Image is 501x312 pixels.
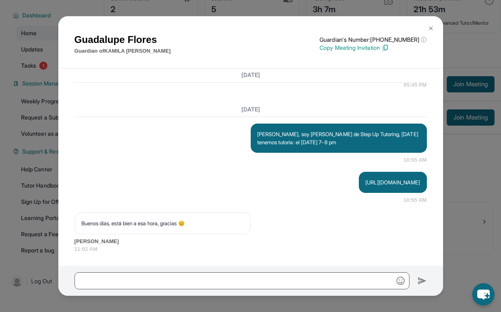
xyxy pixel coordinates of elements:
button: chat-button [472,283,495,306]
span: [PERSON_NAME] [75,237,427,246]
p: Copy Meeting Invitation [320,44,426,52]
span: ⓘ [421,36,426,44]
p: Guardian's Number: [PHONE_NUMBER] [320,36,426,44]
img: Send icon [418,276,427,286]
span: 10:55 AM [403,196,426,204]
h3: [DATE] [75,71,427,79]
p: Buenos días, está bien a esa hora, gracias 😊 [81,219,244,227]
p: Guardian of KAMILA [PERSON_NAME] [75,47,171,55]
span: 05:45 PM [404,81,427,89]
img: Copy Icon [382,44,389,51]
img: Emoji [397,277,405,285]
h1: Guadalupe Flores [75,32,171,47]
p: [URL][DOMAIN_NAME] [365,178,420,186]
span: 10:55 AM [403,156,426,164]
img: Close Icon [428,25,434,32]
span: 11:02 AM [75,245,427,253]
p: [PERSON_NAME], soy [PERSON_NAME] de Step Up Tutoring, [DATE] tenemos tutoría: el [DATE] 7-8 pm [257,130,420,146]
h3: [DATE] [75,105,427,113]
